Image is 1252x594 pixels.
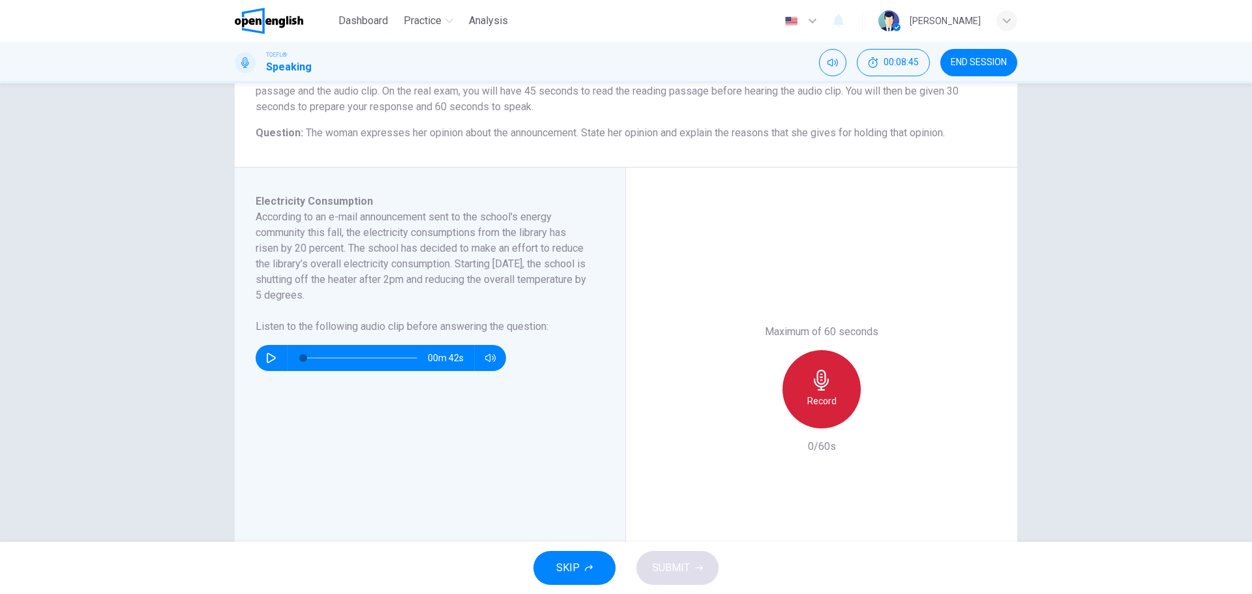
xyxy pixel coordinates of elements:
[398,9,458,33] button: Practice
[306,126,945,139] span: The woman expresses her opinion about the announcement. State her opinion and explain the reasons...
[469,13,508,29] span: Analysis
[256,125,996,141] h6: Question :
[910,13,981,29] div: [PERSON_NAME]
[940,49,1017,76] button: END SESSION
[782,350,861,428] button: Record
[235,8,333,34] a: OpenEnglish logo
[783,16,799,26] img: en
[464,9,513,33] button: Analysis
[884,57,919,68] span: 00:08:45
[256,195,373,207] span: Electricity Consumption
[266,59,312,75] h1: Speaking
[256,209,589,303] h6: According to an e-mail announcement sent to the school's energy community this fall, the electric...
[807,393,837,409] h6: Record
[857,49,930,76] button: 00:08:45
[428,345,474,371] span: 00m 42s
[857,49,930,76] div: Hide
[556,559,580,577] span: SKIP
[404,13,441,29] span: Practice
[256,68,996,115] h6: Directions :
[878,10,899,31] img: Profile picture
[533,551,616,585] button: SKIP
[951,57,1007,68] span: END SESSION
[808,439,836,454] h6: 0/60s
[256,69,985,113] span: You will now read a short passage and listen to an audio clip on the same topic. You will then an...
[256,319,589,334] h6: Listen to the following audio clip before answering the question :
[235,8,303,34] img: OpenEnglish logo
[266,50,287,59] span: TOEFL®
[338,13,388,29] span: Dashboard
[765,324,878,340] h6: Maximum of 60 seconds
[333,9,393,33] button: Dashboard
[819,49,846,76] div: Mute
